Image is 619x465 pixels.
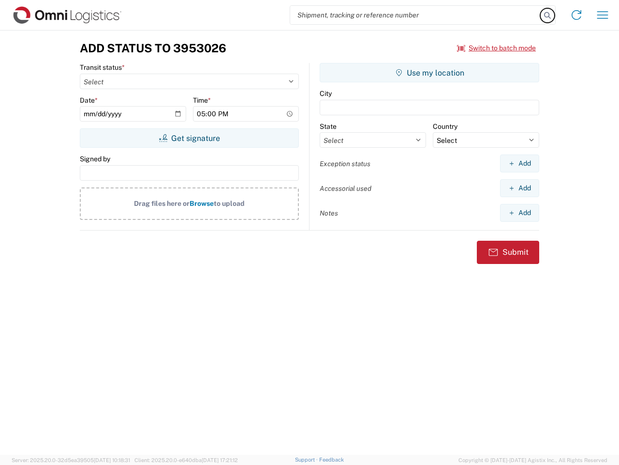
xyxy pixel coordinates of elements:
[320,122,337,131] label: State
[80,128,299,148] button: Get signature
[80,63,125,72] label: Transit status
[500,179,539,197] button: Add
[80,41,226,55] h3: Add Status to 3953026
[94,457,130,463] span: [DATE] 10:18:31
[193,96,211,105] label: Time
[320,89,332,98] label: City
[458,456,607,465] span: Copyright © [DATE]-[DATE] Agistix Inc., All Rights Reserved
[500,155,539,172] button: Add
[80,96,98,105] label: Date
[80,155,110,163] label: Signed by
[134,200,190,207] span: Drag files here or
[457,40,536,56] button: Switch to batch mode
[214,200,245,207] span: to upload
[320,184,371,193] label: Accessorial used
[12,457,130,463] span: Server: 2025.20.0-32d5ea39505
[202,457,238,463] span: [DATE] 17:21:12
[320,63,539,82] button: Use my location
[500,204,539,222] button: Add
[477,241,539,264] button: Submit
[134,457,238,463] span: Client: 2025.20.0-e640dba
[320,159,370,168] label: Exception status
[320,209,338,217] label: Notes
[295,457,319,463] a: Support
[433,122,457,131] label: Country
[290,6,541,24] input: Shipment, tracking or reference number
[190,200,214,207] span: Browse
[319,457,344,463] a: Feedback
